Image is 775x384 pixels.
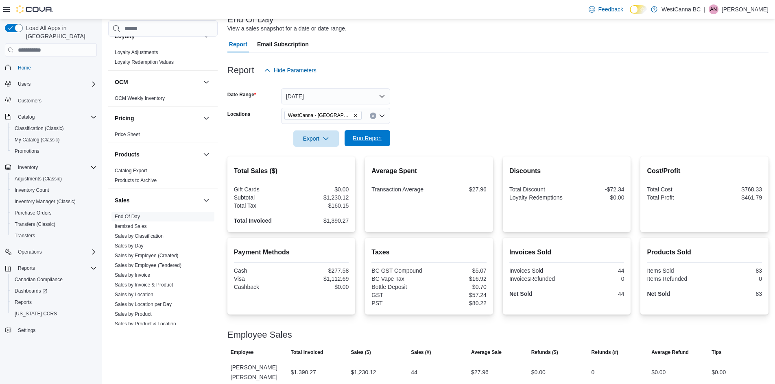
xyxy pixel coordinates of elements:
[115,292,153,297] a: Sales by Location
[234,267,290,274] div: Cash
[8,308,100,319] button: [US_STATE] CCRS
[115,177,157,184] span: Products to Archive
[227,330,292,340] h3: Employee Sales
[288,111,351,119] span: WestCanna - [GEOGRAPHIC_DATA]
[8,274,100,285] button: Canadian Compliance
[115,302,172,307] a: Sales by Location per Day
[115,78,128,86] h3: OCM
[115,282,173,288] a: Sales by Invoice & Product
[431,284,487,290] div: $0.70
[234,284,290,290] div: Cashback
[115,223,147,230] span: Itemized Sales
[509,166,624,176] h2: Discounts
[115,95,165,101] a: OCM Weekly Inventory
[647,194,703,201] div: Total Profit
[710,4,717,14] span: AN
[234,194,290,201] div: Subtotal
[15,163,41,172] button: Inventory
[108,166,218,189] div: Products
[371,267,427,274] div: BC GST Compound
[431,186,487,193] div: $27.96
[11,297,97,307] span: Reports
[8,207,100,219] button: Purchase Orders
[15,299,32,306] span: Reports
[11,174,65,184] a: Adjustments (Classic)
[11,208,97,218] span: Purchase Orders
[234,247,349,257] h2: Payment Methods
[108,130,218,143] div: Pricing
[293,130,339,147] button: Export
[2,95,100,106] button: Customers
[371,247,487,257] h2: Taxes
[18,164,38,171] span: Inventory
[11,309,60,319] a: [US_STATE] CCRS
[293,194,349,201] div: $1,230.12
[15,276,63,283] span: Canadian Compliance
[234,276,290,282] div: Visa
[568,291,624,297] div: 44
[371,276,427,282] div: BC Vape Tax
[2,162,100,173] button: Inventory
[8,297,100,308] button: Reports
[298,130,334,147] span: Export
[18,249,42,255] span: Operations
[18,81,31,87] span: Users
[291,367,316,377] div: $1,390.27
[115,321,176,327] span: Sales by Product & Location
[647,186,703,193] div: Total Cost
[471,349,502,356] span: Average Sale
[8,196,100,207] button: Inventory Manager (Classic)
[18,114,35,120] span: Catalog
[345,130,390,146] button: Run Report
[2,324,100,336] button: Settings
[353,134,382,142] span: Run Report
[115,150,200,158] button: Products
[227,111,251,117] label: Locations
[371,186,427,193] div: Transaction Average
[15,176,62,182] span: Adjustments (Classic)
[115,301,172,308] span: Sales by Location per Day
[234,217,272,224] strong: Total Invoiced
[585,1,627,17] a: Feedback
[8,230,100,241] button: Transfers
[8,219,100,230] button: Transfers (Classic)
[115,233,164,239] span: Sales by Classification
[15,62,97,72] span: Home
[11,231,97,241] span: Transfers
[2,246,100,258] button: Operations
[115,311,152,317] span: Sales by Product
[15,148,39,154] span: Promotions
[115,78,200,86] button: OCM
[370,113,376,119] button: Clear input
[15,125,64,132] span: Classification (Classic)
[201,195,211,205] button: Sales
[531,349,558,356] span: Refunds ($)
[706,291,762,297] div: 83
[2,78,100,90] button: Users
[647,291,670,297] strong: Net Sold
[115,243,144,249] a: Sales by Day
[15,210,52,216] span: Purchase Orders
[115,311,152,317] a: Sales by Product
[8,285,100,297] a: Dashboards
[411,367,417,377] div: 44
[115,168,147,174] a: Catalog Export
[18,327,35,334] span: Settings
[5,58,97,357] nav: Complex example
[15,96,45,106] a: Customers
[115,272,150,278] span: Sales by Invoice
[291,349,323,356] span: Total Invoiced
[11,286,97,296] span: Dashboards
[11,185,97,195] span: Inventory Count
[15,288,47,294] span: Dashboards
[15,325,97,335] span: Settings
[115,196,200,204] button: Sales
[15,232,35,239] span: Transfers
[371,284,427,290] div: Bottle Deposit
[108,48,218,70] div: Loyalty
[15,112,38,122] button: Catalog
[201,113,211,123] button: Pricing
[509,186,565,193] div: Total Discount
